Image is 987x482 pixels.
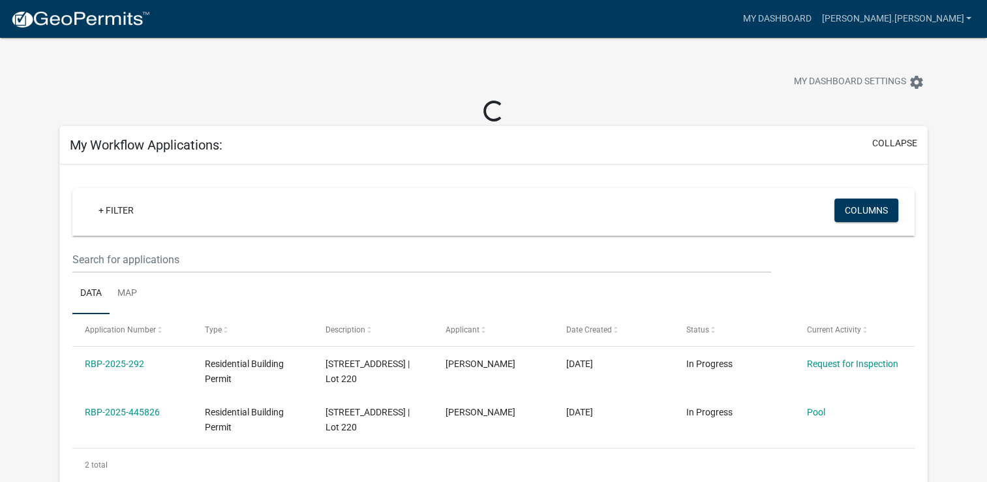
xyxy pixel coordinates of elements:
a: Pool [806,407,825,417]
a: My Dashboard [737,7,816,31]
span: In Progress [686,407,733,417]
a: Data [72,273,110,315]
span: In Progress [686,359,733,369]
span: Description [326,325,365,334]
span: Application Number [85,325,156,334]
datatable-header-cell: Application Number [72,314,192,345]
a: RBP-2025-445826 [85,407,160,417]
span: Residential Building Permit [205,359,284,384]
a: Map [110,273,145,315]
span: Applicant [446,325,479,334]
datatable-header-cell: Applicant [433,314,553,345]
span: 07/07/2025 [566,407,593,417]
span: Date Created [566,325,612,334]
datatable-header-cell: Type [192,314,312,345]
div: 2 total [72,449,915,481]
a: Request for Inspection [806,359,898,369]
i: settings [909,74,924,90]
button: collapse [872,137,917,150]
datatable-header-cell: Current Activity [794,314,914,345]
span: Residential Building Permit [205,407,284,432]
span: Timothy A Nally [446,407,515,417]
a: + Filter [88,199,144,222]
span: Current Activity [806,325,860,334]
a: [PERSON_NAME].[PERSON_NAME] [816,7,977,31]
datatable-header-cell: Status [674,314,794,345]
button: My Dashboard Settingssettings [783,69,935,95]
button: Columns [834,199,898,222]
span: Status [686,325,709,334]
span: My Dashboard Settings [794,74,906,90]
span: Timothy A Nally [446,359,515,369]
datatable-header-cell: Description [313,314,433,345]
span: 5436 Sky Ridge Rd, Charlestown, IN 47111 | Lot 220 [326,359,410,384]
span: 5436 Sky Ridge Rd, Charlestown, IN 47111 | Lot 220 [326,407,410,432]
datatable-header-cell: Date Created [553,314,673,345]
input: Search for applications [72,246,771,273]
span: Type [205,325,222,334]
h5: My Workflow Applications: [70,137,222,153]
span: 08/02/2025 [566,359,593,369]
a: RBP-2025-292 [85,359,144,369]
